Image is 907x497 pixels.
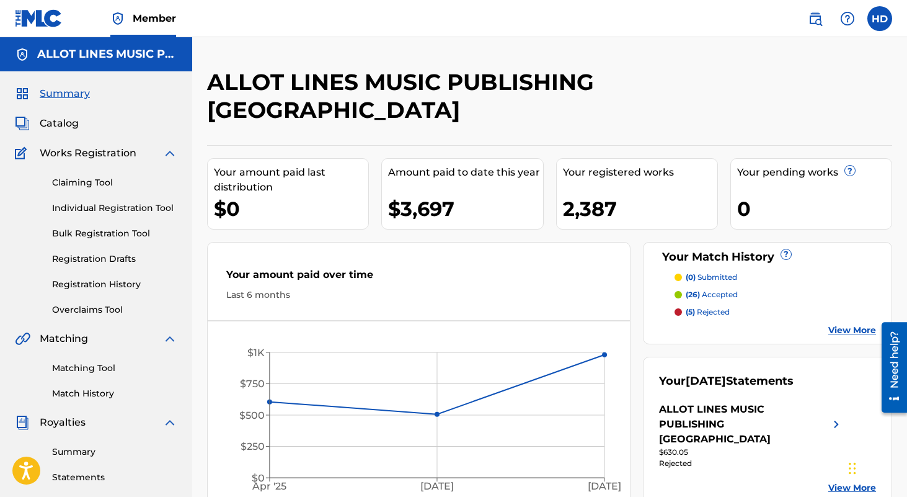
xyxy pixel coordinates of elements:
tspan: [DATE] [420,481,454,493]
img: Catalog [15,116,30,131]
div: Help [835,6,860,31]
img: MLC Logo [15,9,63,27]
span: Royalties [40,415,86,430]
iframe: Chat Widget [845,437,907,497]
a: CatalogCatalog [15,116,79,131]
img: Top Rightsholder [110,11,125,26]
span: Summary [40,86,90,101]
tspan: $250 [241,441,265,452]
a: Public Search [803,6,828,31]
div: $0 [214,195,368,223]
a: Overclaims Tool [52,303,177,316]
a: Registration Drafts [52,253,177,266]
div: Drag [849,450,856,487]
span: Works Registration [40,146,136,161]
div: Your amount paid over time [226,267,611,289]
span: (26) [686,290,700,299]
div: 2,387 [563,195,717,223]
span: (0) [686,272,696,282]
img: expand [162,331,177,346]
img: Summary [15,86,30,101]
div: $3,697 [388,195,542,223]
div: Your Statements [659,373,794,390]
tspan: Apr '25 [252,481,287,493]
img: expand [162,146,177,161]
div: Last 6 months [226,289,611,302]
p: submitted [686,272,737,283]
tspan: $1K [247,347,265,359]
a: Statements [52,471,177,484]
a: Summary [52,446,177,459]
a: Bulk Registration Tool [52,227,177,240]
img: Matching [15,331,30,346]
img: help [840,11,855,26]
span: ? [781,249,791,259]
img: Accounts [15,47,30,62]
div: Rejected [659,458,843,469]
div: Your Match History [659,249,876,266]
tspan: [DATE] [588,481,622,493]
h5: ALLOT LINES MUSIC PUBLISHING VIETNAM [37,47,177,61]
img: Royalties [15,415,30,430]
div: $630.05 [659,447,843,458]
div: ALLOT LINES MUSIC PUBLISHING [GEOGRAPHIC_DATA] [659,402,828,447]
a: Match History [52,387,177,400]
a: View More [828,481,876,495]
h2: ALLOT LINES MUSIC PUBLISHING [GEOGRAPHIC_DATA] [207,68,735,124]
a: (26) accepted [675,289,876,300]
div: Your pending works [737,165,892,180]
tspan: $0 [252,472,265,484]
img: search [808,11,823,26]
a: (0) submitted [675,272,876,283]
a: Registration History [52,278,177,291]
tspan: $750 [240,378,265,390]
p: rejected [686,307,730,318]
span: [DATE] [686,374,726,388]
div: 0 [737,195,892,223]
div: Your amount paid last distribution [214,165,368,195]
div: Your registered works [563,165,717,180]
img: expand [162,415,177,430]
p: accepted [686,289,738,300]
div: Amount paid to date this year [388,165,542,180]
a: Individual Registration Tool [52,202,177,215]
a: View More [828,324,876,337]
a: Claiming Tool [52,176,177,189]
div: User Menu [867,6,892,31]
span: Member [133,11,176,25]
tspan: $500 [239,410,265,421]
a: SummarySummary [15,86,90,101]
a: (5) rejected [675,307,876,318]
span: Catalog [40,116,79,131]
span: ? [845,166,855,176]
a: ALLOT LINES MUSIC PUBLISHING [GEOGRAPHIC_DATA]right chevron icon$630.05Rejected [659,402,843,469]
iframe: Resource Center [872,317,907,417]
span: (5) [686,307,695,316]
span: Matching [40,331,88,346]
a: Matching Tool [52,362,177,375]
img: right chevron icon [829,402,844,447]
img: Works Registration [15,146,31,161]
